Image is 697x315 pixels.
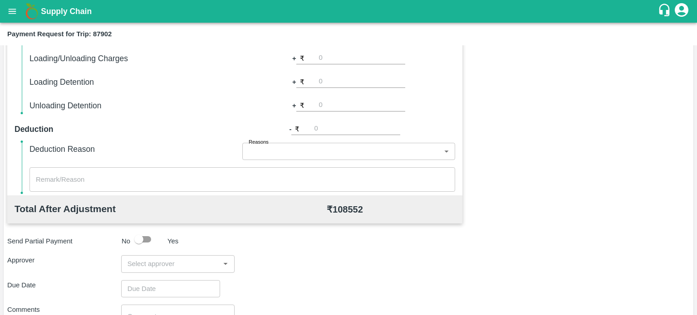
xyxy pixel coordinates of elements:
[290,124,292,134] b: -
[220,258,231,270] button: Open
[300,101,304,111] p: ₹
[7,255,121,265] p: Approver
[658,3,673,19] div: customer-support
[15,204,116,214] b: Total After Adjustment
[29,52,242,65] h6: Loading/Unloading Charges
[314,123,400,135] input: 0
[292,77,296,87] b: +
[41,5,658,18] a: Supply Chain
[7,305,121,315] p: Comments
[300,77,304,87] p: ₹
[124,258,217,270] input: Select approver
[41,7,92,16] b: Supply Chain
[167,236,178,246] p: Yes
[327,204,363,214] b: ₹ 108552
[300,53,304,63] p: ₹
[673,2,690,21] div: account of current user
[319,76,405,88] input: 0
[292,53,296,63] b: +
[7,236,118,246] p: Send Partial Payment
[122,236,130,246] p: No
[7,30,112,38] b: Payment Request for Trip: 87902
[295,124,299,134] p: ₹
[23,2,41,20] img: logo
[121,280,214,297] input: Choose date
[249,139,269,146] label: Reasons
[2,1,23,22] button: open drawer
[319,99,405,111] input: 0
[292,101,296,111] b: +
[29,76,242,88] h6: Loading Detention
[29,99,242,112] h6: Unloading Detention
[29,143,242,155] h6: Deduction Reason
[7,280,121,290] p: Due Date
[15,125,54,134] b: Deduction
[319,52,405,64] input: 0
